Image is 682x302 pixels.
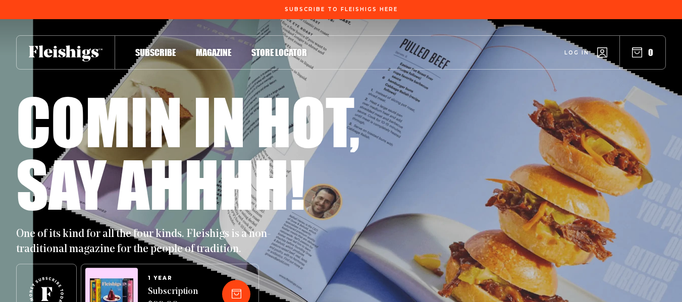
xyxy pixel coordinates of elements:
[16,227,279,257] p: One of its kind for all the four kinds. Fleishigs is a non-traditional magazine for the people of...
[135,45,176,59] a: Subscribe
[135,47,176,58] span: Subscribe
[16,152,305,215] h1: Say ahhhh!
[196,47,231,58] span: Magazine
[283,7,400,12] a: Subscribe To Fleishigs Here
[16,90,360,152] h1: Comin in hot,
[251,45,307,59] a: Store locator
[251,47,307,58] span: Store locator
[285,7,398,13] span: Subscribe To Fleishigs Here
[148,275,198,281] span: 1 YEAR
[196,45,231,59] a: Magazine
[632,47,653,58] button: 0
